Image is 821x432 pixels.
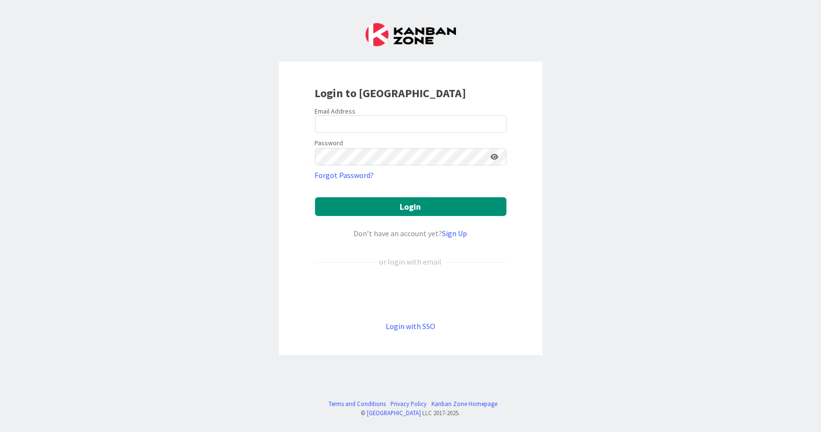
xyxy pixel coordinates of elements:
div: Don’t have an account yet? [315,228,506,239]
label: Email Address [315,107,356,115]
a: Forgot Password? [315,169,374,181]
a: [GEOGRAPHIC_DATA] [367,409,421,417]
a: Kanban Zone Homepage [431,399,497,408]
a: Privacy Policy [391,399,427,408]
img: Kanban Zone [366,23,456,46]
div: © LLC 2017- 2025 . [324,408,497,418]
iframe: Sign in with Google Button [310,283,511,305]
a: Terms and Conditions [328,399,386,408]
a: Sign Up [442,229,467,238]
label: Password [315,138,343,148]
b: Login to [GEOGRAPHIC_DATA] [315,86,467,101]
div: or login with email [377,256,444,267]
button: Login [315,197,506,216]
a: Login with SSO [386,321,435,331]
